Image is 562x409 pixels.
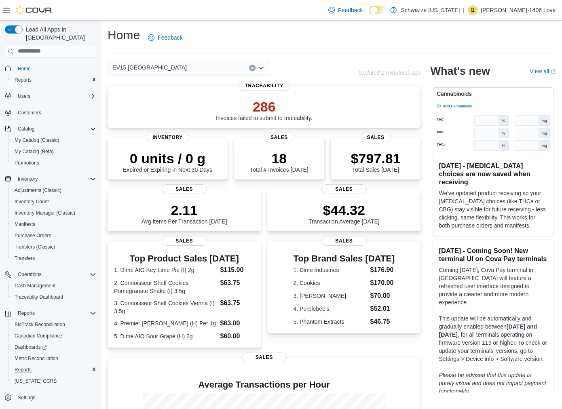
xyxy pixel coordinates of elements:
[15,91,34,101] button: Users
[11,253,96,263] span: Transfers
[8,219,99,230] button: Manifests
[216,99,313,115] p: 286
[15,174,41,184] button: Inventory
[18,110,41,116] span: Customers
[11,186,96,195] span: Adjustments (Classic)
[123,150,212,167] p: 0 units / 0 g
[2,392,99,403] button: Settings
[11,376,96,386] span: Washington CCRS
[220,278,254,288] dd: $63.75
[18,126,34,132] span: Catalog
[11,231,55,240] a: Purchase Orders
[220,298,254,308] dd: $63.75
[11,365,35,375] a: Reports
[15,308,38,318] button: Reports
[18,310,35,316] span: Reports
[471,5,475,15] span: I1
[15,392,96,403] span: Settings
[8,74,99,86] button: Reports
[293,305,367,313] dt: 4. Purplebee's
[11,331,65,341] a: Canadian Compliance
[2,269,99,280] button: Operations
[8,319,99,330] button: BioTrack Reconciliation
[11,135,63,145] a: My Catalog (Classic)
[401,5,460,15] p: Schwazze [US_STATE]
[11,281,59,291] a: Cash Management
[18,394,35,401] span: Settings
[162,184,207,194] span: Sales
[338,6,363,14] span: Feedback
[2,63,99,74] button: Home
[8,146,99,157] button: My Catalog (Beta)
[11,281,96,291] span: Cash Management
[11,219,38,229] a: Manifests
[11,75,35,85] a: Reports
[2,308,99,319] button: Reports
[293,266,367,274] dt: 1. Dime Industries
[481,5,556,15] p: [PERSON_NAME]-1406 Love
[8,291,99,303] button: Traceabilty Dashboard
[145,30,186,46] a: Feedback
[15,294,63,300] span: Traceabilty Dashboard
[439,189,547,230] p: We've updated product receiving so your [MEDICAL_DATA] choices (like THCa or CBG) stay visible fo...
[308,202,380,225] div: Transaction Average [DATE]
[15,63,96,74] span: Home
[250,150,308,167] p: 18
[15,270,45,279] button: Operations
[264,133,294,142] span: Sales
[249,65,256,71] button: Clear input
[11,158,96,168] span: Promotions
[2,123,99,135] button: Catalog
[370,304,395,314] dd: $52.01
[15,393,38,403] a: Settings
[8,280,99,291] button: Cash Management
[15,367,32,373] span: Reports
[370,265,395,275] dd: $176.90
[11,354,61,363] a: Metrc Reconciliation
[2,91,99,102] button: Users
[11,376,60,386] a: [US_STATE] CCRS
[158,34,182,42] span: Feedback
[11,253,38,263] a: Transfers
[216,99,313,121] div: Invoices failed to submit to traceability.
[15,270,96,279] span: Operations
[220,331,254,341] dd: $60.00
[146,133,189,142] span: Inventory
[8,253,99,264] button: Transfers
[8,342,99,353] a: Dashboards
[293,292,367,300] dt: 3. [PERSON_NAME]
[8,185,99,196] button: Adjustments (Classic)
[351,150,400,173] div: Total Sales [DATE]
[15,344,47,350] span: Dashboards
[23,25,96,42] span: Load All Apps in [GEOGRAPHIC_DATA]
[15,77,32,83] span: Reports
[16,6,53,14] img: Cova
[241,352,287,362] span: Sales
[2,173,99,185] button: Inventory
[439,323,537,338] strong: [DATE] and [DATE]
[11,354,96,363] span: Metrc Reconciliation
[15,108,44,118] a: Customers
[325,2,366,18] a: Feedback
[162,236,207,246] span: Sales
[15,355,58,362] span: Metrc Reconciliation
[439,162,547,186] h3: [DATE] - [MEDICAL_DATA] choices are now saved when receiving
[11,208,78,218] a: Inventory Manager (Classic)
[370,278,395,288] dd: $170.00
[11,135,96,145] span: My Catalog (Classic)
[430,65,490,78] h2: What's new
[293,254,395,264] h3: Top Brand Sales [DATE]
[15,321,65,328] span: BioTrack Reconciliation
[468,5,477,15] div: Isaac-1406 Love
[18,271,42,278] span: Operations
[114,319,217,327] dt: 4. Premier [PERSON_NAME] (H) Per 1g
[358,70,420,76] p: Updated 2 minute(s) ago
[8,196,99,207] button: Inventory Count
[463,5,465,15] p: |
[530,68,556,74] a: View allExternal link
[15,148,54,155] span: My Catalog (Beta)
[108,27,140,43] h1: Home
[11,75,96,85] span: Reports
[2,107,99,118] button: Customers
[439,372,546,394] em: Please be advised that this update is purely visual and does not impact payment functionality.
